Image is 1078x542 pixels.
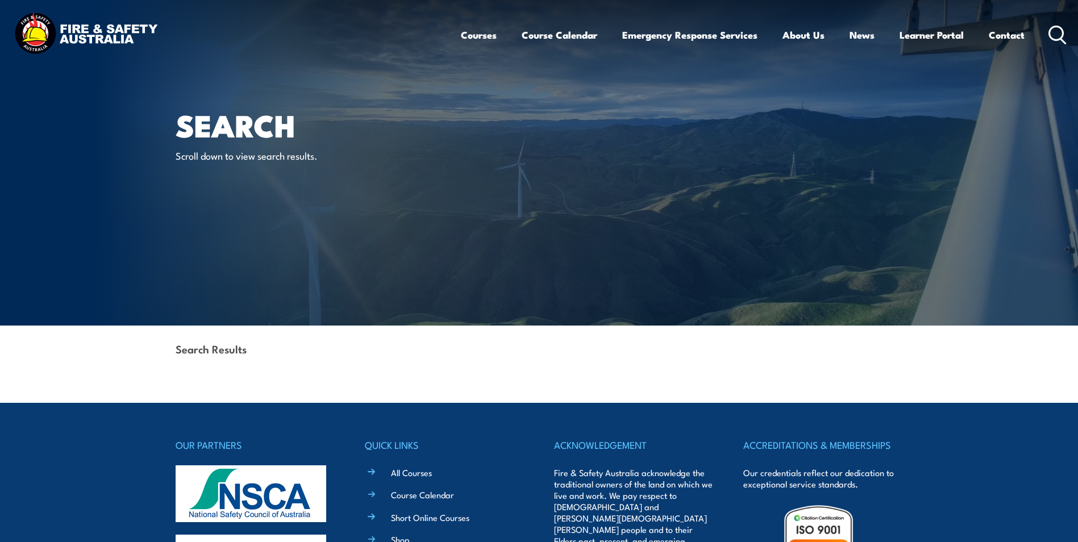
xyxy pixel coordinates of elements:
p: Our credentials reflect our dedication to exceptional service standards. [743,467,902,490]
a: Short Online Courses [391,511,469,523]
h4: ACKNOWLEDGEMENT [554,437,713,453]
a: About Us [783,20,825,50]
a: Contact [989,20,1025,50]
a: All Courses [391,466,432,478]
a: Courses [461,20,497,50]
a: News [850,20,875,50]
a: Emergency Response Services [622,20,757,50]
p: Scroll down to view search results. [176,149,383,162]
h4: ACCREDITATIONS & MEMBERSHIPS [743,437,902,453]
a: Course Calendar [522,20,597,50]
a: Learner Portal [900,20,964,50]
a: Course Calendar [391,489,454,501]
strong: Search Results [176,341,247,356]
h1: Search [176,111,456,138]
img: nsca-logo-footer [176,465,326,522]
h4: QUICK LINKS [365,437,524,453]
h4: OUR PARTNERS [176,437,335,453]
